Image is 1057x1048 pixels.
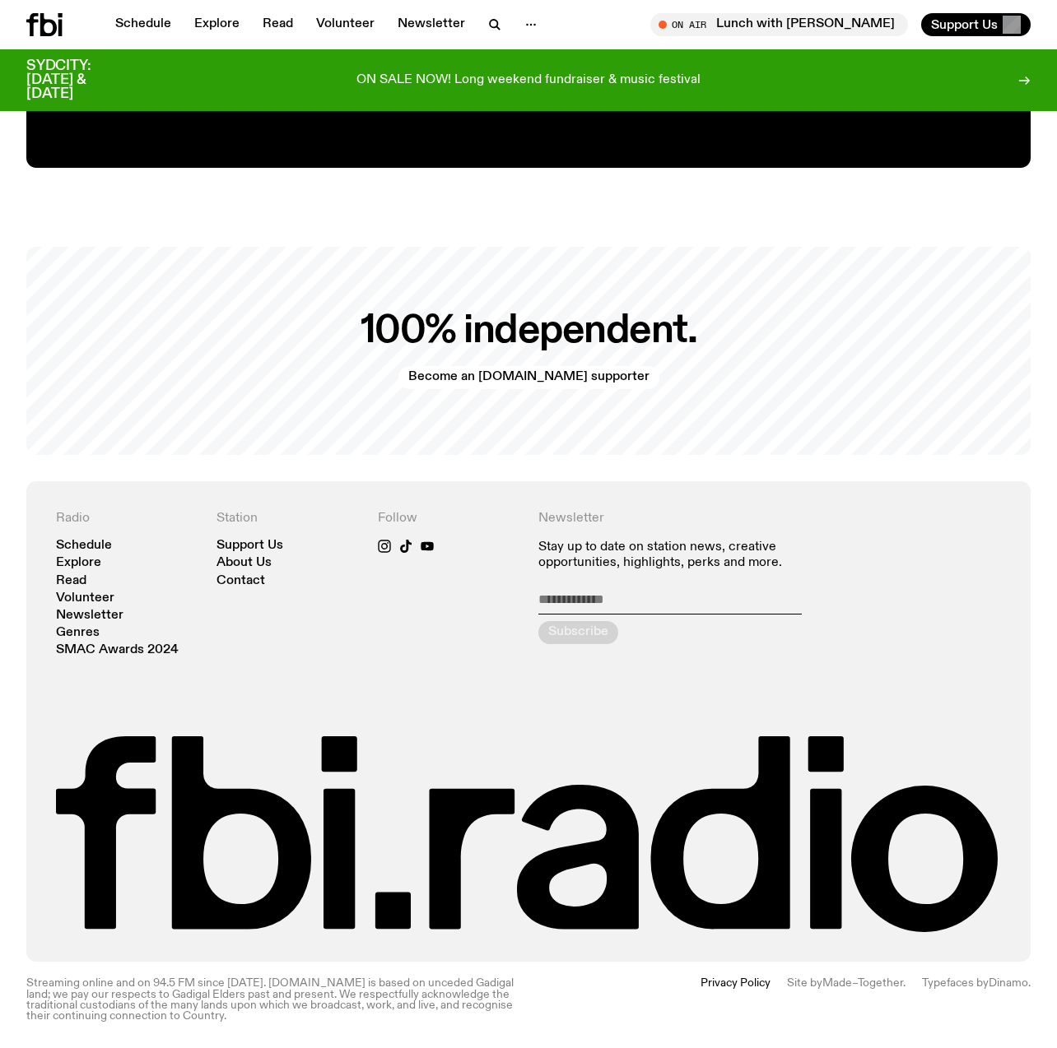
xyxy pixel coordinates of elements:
a: About Us [217,557,272,569]
a: Privacy Policy [701,978,771,1022]
a: Schedule [105,13,181,36]
button: Support Us [921,13,1031,36]
span: . [1028,977,1031,989]
a: Explore [184,13,249,36]
h4: Station [217,511,357,526]
a: Genres [56,627,100,639]
p: ON SALE NOW! Long weekend fundraiser & music festival [356,73,701,88]
a: SMAC Awards 2024 [56,644,179,656]
h3: SYDCITY: [DATE] & [DATE] [26,59,132,101]
span: Site by [787,977,822,989]
h4: Follow [378,511,519,526]
button: Subscribe [538,621,618,644]
a: Support Us [217,540,283,552]
h4: Radio [56,511,197,526]
p: Stay up to date on station news, creative opportunities, highlights, perks and more. [538,540,840,571]
a: Explore [56,557,101,569]
span: . [903,977,906,989]
a: Volunteer [56,592,114,605]
h4: Newsletter [538,511,840,526]
a: Made–Together [822,977,903,989]
h2: 100% independent. [361,313,697,350]
a: Dinamo [989,977,1028,989]
a: Newsletter [56,610,123,622]
a: Read [56,575,86,587]
a: Become an [DOMAIN_NAME] supporter [398,366,659,389]
a: Contact [217,575,265,587]
a: Read [253,13,303,36]
a: Volunteer [306,13,384,36]
p: Streaming online and on 94.5 FM since [DATE]. [DOMAIN_NAME] is based on unceded Gadigal land; we ... [26,978,519,1022]
span: Typefaces by [922,977,989,989]
a: Schedule [56,540,112,552]
button: On AirLunch with [PERSON_NAME] [650,13,908,36]
span: Support Us [931,17,998,32]
a: Newsletter [388,13,475,36]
